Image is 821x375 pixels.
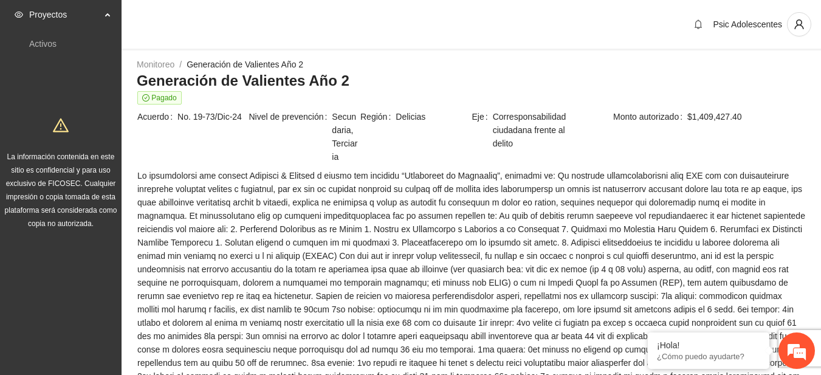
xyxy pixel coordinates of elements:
div: ¡Hola! [657,340,760,350]
a: Activos [29,39,57,49]
span: No. 19-73/Dic-24 [177,110,247,123]
span: Pagado [137,91,182,105]
p: ¿Cómo puedo ayudarte? [657,352,760,361]
span: Acuerdo [137,110,177,123]
span: Psic Adolescentes [713,19,782,29]
span: eye [15,10,23,19]
span: Región [360,110,396,123]
a: Generación de Valientes Año 2 [187,60,303,69]
span: Corresponsabilidad ciudadana frente al delito [493,110,582,150]
span: bell [689,19,707,29]
span: Proyectos [29,2,101,27]
span: check-circle [142,94,149,101]
button: user [787,12,811,36]
span: Monto autorizado [613,110,687,123]
h3: Generación de Valientes Año 2 [137,71,806,91]
span: Nivel de prevención [249,110,332,163]
span: / [179,60,182,69]
span: Secundaria, Terciaria [332,110,359,163]
span: $1,409,427.40 [687,110,805,123]
span: Delicias [396,110,470,123]
span: warning [53,117,69,133]
button: bell [689,15,708,34]
span: La información contenida en este sitio es confidencial y para uso exclusivo de FICOSEC. Cualquier... [5,153,117,228]
span: Eje [472,110,493,150]
a: Monitoreo [137,60,174,69]
span: user [788,19,811,30]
